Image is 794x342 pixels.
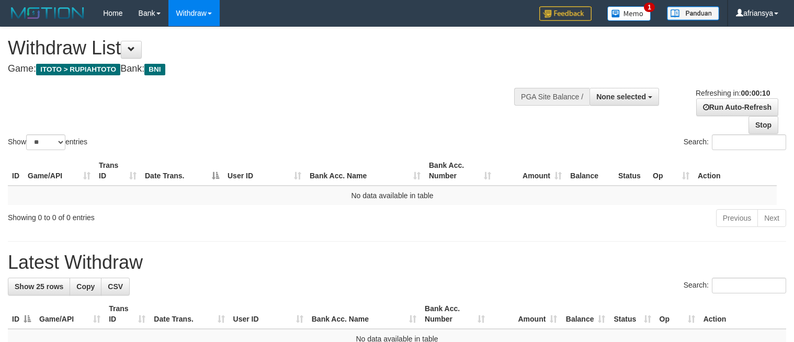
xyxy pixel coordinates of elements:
a: Next [757,209,786,227]
span: None selected [596,93,646,101]
td: No data available in table [8,186,777,205]
th: Op: activate to sort column ascending [649,156,694,186]
a: Stop [748,116,778,134]
th: Status [614,156,649,186]
a: Copy [70,278,101,295]
th: Bank Acc. Number: activate to sort column ascending [425,156,495,186]
select: Showentries [26,134,65,150]
a: Run Auto-Refresh [696,98,778,116]
img: panduan.png [667,6,719,20]
button: None selected [589,88,659,106]
img: Button%20Memo.svg [607,6,651,21]
th: User ID: activate to sort column ascending [223,156,305,186]
th: Date Trans.: activate to sort column ascending [150,299,229,329]
th: ID [8,156,24,186]
span: BNI [144,64,165,75]
th: Op: activate to sort column ascending [655,299,699,329]
th: Amount: activate to sort column ascending [495,156,566,186]
label: Show entries [8,134,87,150]
div: PGA Site Balance / [514,88,589,106]
span: 1 [644,3,655,12]
label: Search: [684,278,786,293]
th: Status: activate to sort column ascending [609,299,655,329]
th: Game/API: activate to sort column ascending [24,156,95,186]
input: Search: [712,278,786,293]
a: Previous [716,209,758,227]
th: Action [699,299,786,329]
span: Show 25 rows [15,282,63,291]
img: Feedback.jpg [539,6,592,21]
th: Trans ID: activate to sort column ascending [105,299,150,329]
th: Bank Acc. Number: activate to sort column ascending [421,299,489,329]
label: Search: [684,134,786,150]
span: Refreshing in: [696,89,770,97]
th: Amount: activate to sort column ascending [489,299,561,329]
h4: Game: Bank: [8,64,519,74]
img: MOTION_logo.png [8,5,87,21]
a: Show 25 rows [8,278,70,295]
h1: Withdraw List [8,38,519,59]
span: CSV [108,282,123,291]
th: User ID: activate to sort column ascending [229,299,308,329]
th: Game/API: activate to sort column ascending [35,299,105,329]
input: Search: [712,134,786,150]
div: Showing 0 to 0 of 0 entries [8,208,323,223]
strong: 00:00:10 [741,89,770,97]
h1: Latest Withdraw [8,252,786,273]
span: ITOTO > RUPIAHTOTO [36,64,120,75]
span: Copy [76,282,95,291]
th: Bank Acc. Name: activate to sort column ascending [308,299,421,329]
th: Bank Acc. Name: activate to sort column ascending [305,156,425,186]
th: ID: activate to sort column descending [8,299,35,329]
th: Action [694,156,777,186]
th: Balance: activate to sort column ascending [561,299,609,329]
th: Date Trans.: activate to sort column descending [141,156,223,186]
a: CSV [101,278,130,295]
th: Trans ID: activate to sort column ascending [95,156,141,186]
th: Balance [566,156,614,186]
